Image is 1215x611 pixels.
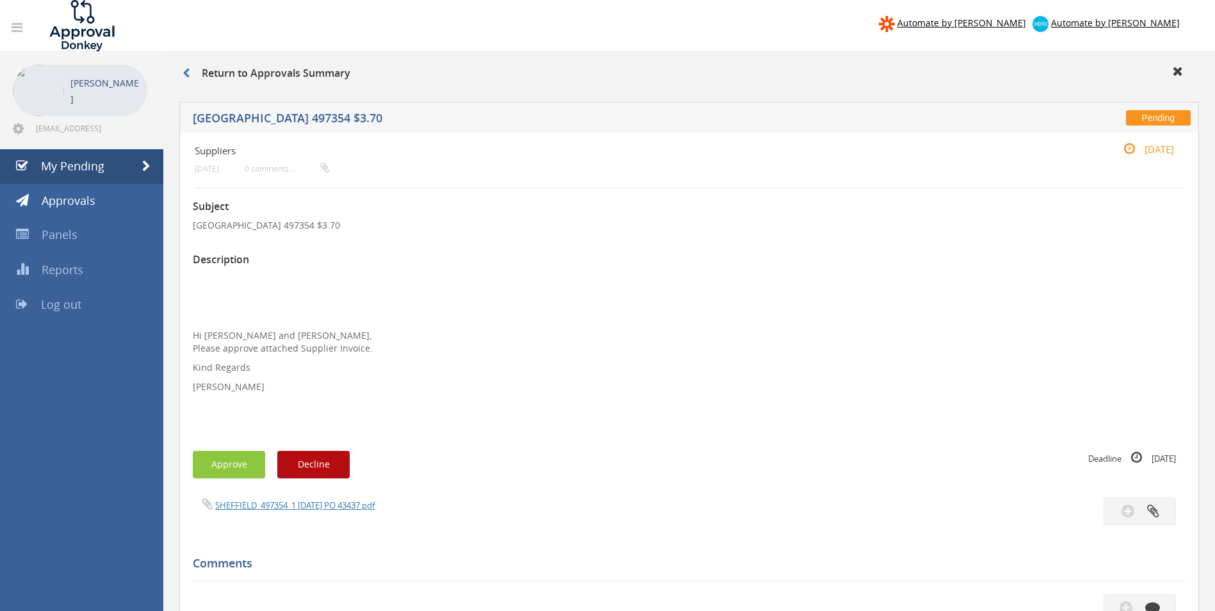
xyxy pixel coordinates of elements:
a: SHEFFIELD_497354_1 [DATE] PO 43437.pdf [215,500,375,511]
h3: Subject [193,201,1186,213]
img: zapier-logomark.png [879,16,895,32]
span: [EMAIL_ADDRESS][DOMAIN_NAME] [36,123,145,133]
img: xero-logo.png [1032,16,1048,32]
p: [PERSON_NAME] [193,380,1186,393]
span: Pending [1126,110,1191,126]
span: Automate by [PERSON_NAME] [897,17,1026,29]
span: My Pending [41,158,104,174]
h3: Description [193,254,1186,266]
small: 0 comments... [245,164,329,174]
h3: Return to Approvals Summary [183,68,350,79]
span: Log out [41,297,81,312]
small: [DATE] [195,164,219,174]
small: [DATE] [1110,142,1174,156]
button: Decline [277,451,350,478]
small: Deadline [DATE] [1088,451,1176,465]
h4: Suppliers [195,145,1019,156]
p: Kind Regards [193,361,1186,374]
span: Automate by [PERSON_NAME] [1051,17,1180,29]
h5: [GEOGRAPHIC_DATA] 497354 $3.70 [193,112,890,128]
p: [GEOGRAPHIC_DATA] 497354 $3.70 [193,219,1186,232]
span: Reports [42,262,83,277]
h5: Comments [193,557,1176,570]
p: [PERSON_NAME] [70,75,141,107]
span: Approvals [42,193,95,208]
span: Panels [42,227,77,242]
button: Approve [193,451,265,478]
p: Hi [PERSON_NAME] and [PERSON_NAME], Please approve attached Supplier Invoice. [193,329,1186,355]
